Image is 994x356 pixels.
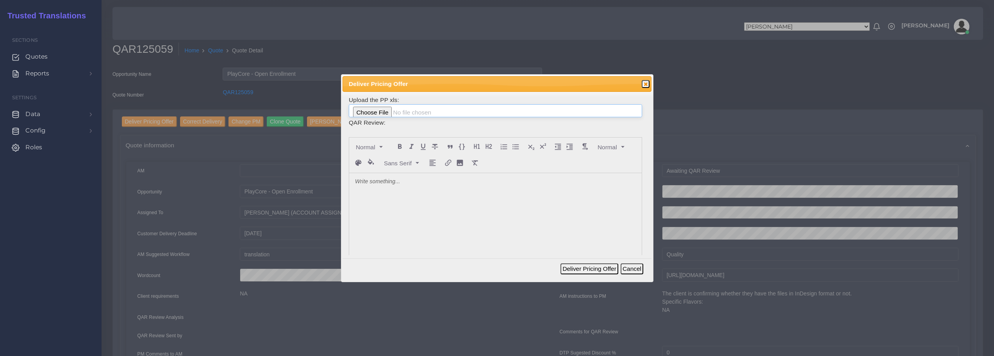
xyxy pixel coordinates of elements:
span: Deliver Pricing Offer [349,79,616,88]
span: Config [25,126,46,135]
h2: Trusted Translations [2,11,86,20]
span: Sections [12,37,38,43]
span: Quotes [25,52,48,61]
span: Settings [12,95,37,100]
button: Close [642,80,650,88]
a: Quotes [6,48,96,65]
a: Trusted Translations [2,9,86,22]
button: Deliver Pricing Offer [560,263,618,274]
button: Cancel [621,263,643,274]
span: Roles [25,143,42,152]
span: Data [25,110,40,118]
a: Data [6,106,96,122]
td: Upload the PP xls: [348,95,642,118]
td: QAR Review: [348,118,642,127]
a: Reports [6,65,96,82]
span: Reports [25,69,49,78]
a: Roles [6,139,96,156]
a: Config [6,122,96,139]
